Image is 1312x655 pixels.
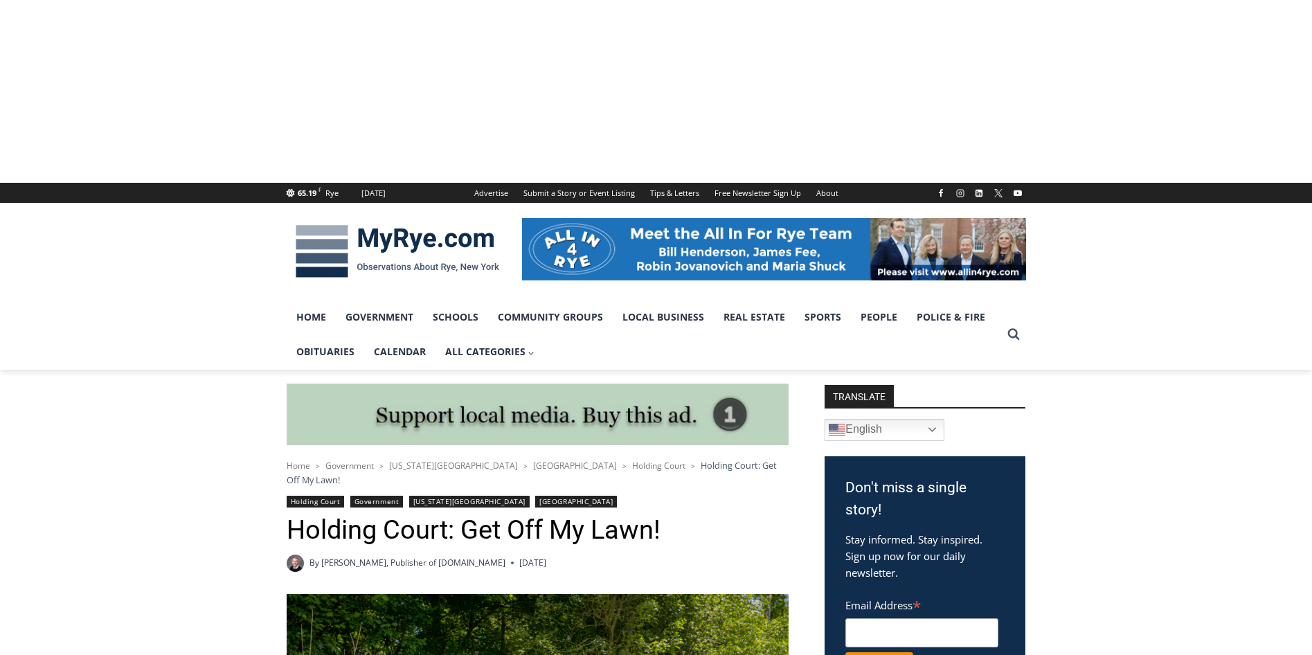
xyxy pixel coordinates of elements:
[409,496,530,508] a: [US_STATE][GEOGRAPHIC_DATA]
[389,460,518,472] a: [US_STATE][GEOGRAPHIC_DATA]
[287,555,304,572] a: Author image
[845,591,998,616] label: Email Address
[825,385,894,407] strong: TRANSLATE
[467,183,846,203] nav: Secondary Navigation
[325,187,339,199] div: Rye
[287,459,777,485] span: Holding Court: Get Off My Lawn!
[287,300,336,334] a: Home
[321,557,505,568] a: [PERSON_NAME], Publisher of [DOMAIN_NAME]
[523,461,528,471] span: >
[632,460,685,472] a: Holding Court
[379,461,384,471] span: >
[298,188,316,198] span: 65.19
[809,183,846,203] a: About
[933,185,949,201] a: Facebook
[467,183,516,203] a: Advertise
[845,531,1005,581] p: Stay informed. Stay inspired. Sign up now for our daily newsletter.
[845,477,1005,521] h3: Don't miss a single story!
[287,458,789,487] nav: Breadcrumbs
[707,183,809,203] a: Free Newsletter Sign Up
[952,185,969,201] a: Instagram
[1001,322,1026,347] button: View Search Form
[613,300,714,334] a: Local Business
[287,514,789,546] h1: Holding Court: Get Off My Lawn!
[287,334,364,369] a: Obituaries
[361,187,386,199] div: [DATE]
[622,461,627,471] span: >
[318,186,321,193] span: F
[714,300,795,334] a: Real Estate
[309,556,319,569] span: By
[1009,185,1026,201] a: YouTube
[435,334,545,369] a: All Categories
[316,461,320,471] span: >
[990,185,1007,201] a: X
[691,461,695,471] span: >
[851,300,907,334] a: People
[287,460,310,472] a: Home
[516,183,642,203] a: Submit a Story or Event Listing
[350,496,403,508] a: Government
[488,300,613,334] a: Community Groups
[971,185,987,201] a: Linkedin
[533,460,617,472] a: [GEOGRAPHIC_DATA]
[907,300,995,334] a: Police & Fire
[287,300,1001,370] nav: Primary Navigation
[642,183,707,203] a: Tips & Letters
[519,556,546,569] time: [DATE]
[287,384,789,446] img: support local media, buy this ad
[336,300,423,334] a: Government
[535,496,617,508] a: [GEOGRAPHIC_DATA]
[325,460,374,472] a: Government
[364,334,435,369] a: Calendar
[825,419,944,441] a: English
[445,344,535,359] span: All Categories
[829,422,845,438] img: en
[287,215,508,287] img: MyRye.com
[287,496,345,508] a: Holding Court
[795,300,851,334] a: Sports
[522,218,1026,280] img: All in for Rye
[423,300,488,334] a: Schools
